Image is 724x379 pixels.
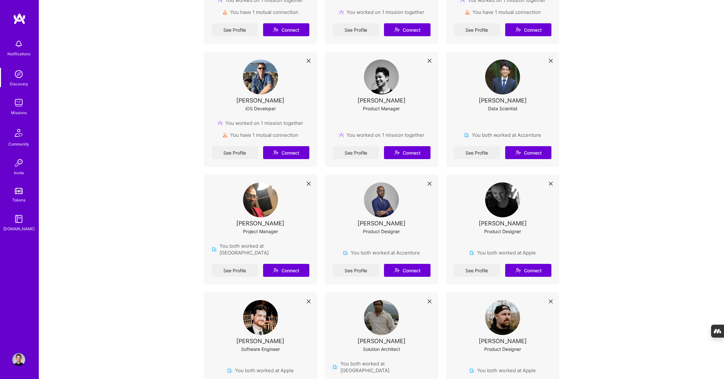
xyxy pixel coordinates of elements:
img: Community [11,125,27,141]
a: See Profile [212,23,258,36]
div: You worked on 1 mission together [339,9,424,16]
button: Connect [505,23,551,36]
img: User Avatar [12,353,25,366]
div: You both worked at Accenture [464,132,541,138]
button: Connect [263,146,309,159]
img: company icon [464,133,469,138]
button: Connect [384,264,430,277]
img: User Avatar [485,60,520,94]
div: You both worked at [GEOGRAPHIC_DATA] [333,360,431,374]
div: You have 1 mutual connection [222,132,298,138]
img: company icon [469,368,474,373]
i: icon Connect [515,27,521,33]
a: User Avatar [11,353,27,366]
i: icon Close [307,182,311,186]
div: You both worked at Accenture [343,249,420,256]
img: User Avatar [364,182,399,217]
img: bell [12,38,25,50]
div: [PERSON_NAME] [236,338,284,344]
div: [PERSON_NAME] [236,220,284,227]
img: mission icon [339,10,344,15]
img: mission icon [218,121,223,126]
a: See Profile [333,23,379,36]
i: icon Close [549,182,553,186]
img: User Avatar [243,182,278,217]
button: Connect [263,264,309,277]
img: User Avatar [485,182,520,217]
div: [PERSON_NAME] [236,97,284,104]
a: See Profile [333,146,379,159]
i: icon Close [549,299,553,303]
img: company icon [333,364,338,370]
div: Product Manager [363,105,400,112]
img: mutualConnections icon [222,10,228,15]
i: icon Close [549,59,553,63]
div: You both worked at [GEOGRAPHIC_DATA] [212,243,310,256]
div: Product Designer [484,346,521,352]
img: guide book [12,212,25,225]
div: Project Manager [243,228,278,235]
i: icon Close [307,59,311,63]
i: icon Connect [394,27,400,33]
i: icon Close [428,182,431,186]
div: Tokens [12,197,26,203]
img: tokens [15,188,23,194]
a: See Profile [454,146,500,159]
div: Invite [14,169,24,176]
div: [PERSON_NAME] [479,220,527,227]
div: Product Designer [484,228,521,235]
i: icon Close [428,59,431,63]
div: You worked on 1 mission together [218,120,303,126]
div: You have 1 mutual connection [465,9,541,16]
div: You have 1 mutual connection [222,9,298,16]
img: mutualConnections icon [222,133,228,138]
div: Solution Architect [363,346,400,352]
img: User Avatar [243,60,278,94]
img: mutualConnections icon [465,10,470,15]
button: Connect [263,23,309,36]
img: company icon [343,250,348,255]
div: [PERSON_NAME] [357,338,406,344]
a: See Profile [454,23,500,36]
img: company icon [212,247,217,252]
img: User Avatar [364,60,399,94]
i: icon Connect [515,150,521,156]
button: Connect [384,146,430,159]
i: icon Connect [394,267,400,273]
div: You worked on 1 mission together [339,132,424,138]
div: Missions [11,109,27,116]
i: icon Connect [394,150,400,156]
i: icon Connect [273,27,279,33]
div: Community [8,141,29,147]
img: teamwork [12,96,25,109]
a: See Profile [212,146,258,159]
div: Data Scientist [488,105,517,112]
img: Invite [12,157,25,169]
img: User Avatar [243,300,278,335]
a: See Profile [212,264,258,277]
i: icon Close [307,299,311,303]
img: User Avatar [485,300,520,335]
div: [DOMAIN_NAME] [3,225,35,232]
i: icon Connect [273,150,279,156]
div: Notifications [7,50,30,57]
img: mission icon [339,133,344,138]
div: You both worked at Apple [227,367,294,374]
div: You both worked at Apple [469,249,536,256]
div: Product Designer [363,228,400,235]
img: discovery [12,68,25,81]
div: [PERSON_NAME] [357,220,406,227]
div: [PERSON_NAME] [479,338,527,344]
div: Software Engineer [241,346,280,352]
i: icon Connect [515,267,521,273]
div: [PERSON_NAME] [479,97,527,104]
i: icon Close [428,299,431,303]
button: Connect [505,146,551,159]
a: See Profile [454,264,500,277]
img: User Avatar [364,300,399,335]
button: Connect [384,23,430,36]
div: You both worked at Apple [469,367,536,374]
i: icon Connect [273,267,279,273]
button: Connect [505,264,551,277]
img: company icon [469,250,474,255]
